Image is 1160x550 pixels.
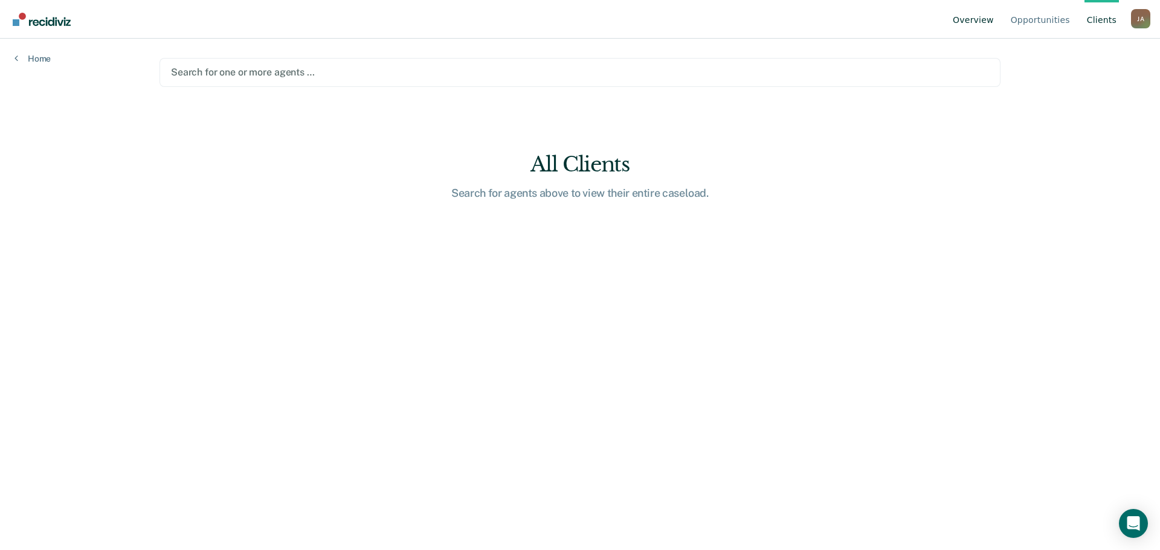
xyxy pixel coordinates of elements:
div: J A [1131,9,1150,28]
div: Search for agents above to view their entire caseload. [387,187,773,200]
div: All Clients [387,152,773,177]
div: Open Intercom Messenger [1119,509,1148,538]
img: Recidiviz [13,13,71,26]
button: Profile dropdown button [1131,9,1150,28]
a: Home [14,53,51,64]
